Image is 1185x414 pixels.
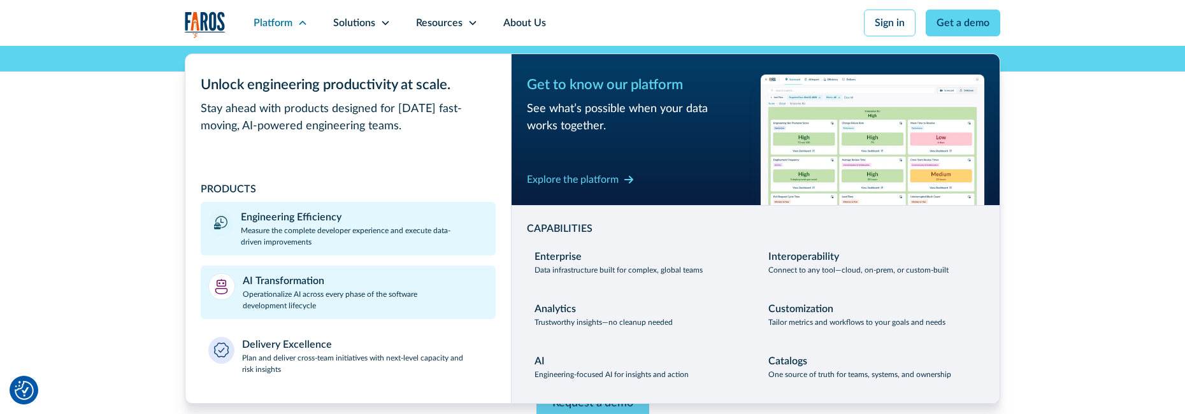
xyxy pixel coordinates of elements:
[761,346,984,388] a: CatalogsOne source of truth for teams, systems, and ownership
[768,369,951,380] p: One source of truth for teams, systems, and ownership
[201,75,496,96] div: Unlock engineering productivity at scale.
[535,249,582,264] div: Enterprise
[535,353,545,369] div: AI
[535,264,703,276] p: Data infrastructure built for complex, global teams
[926,10,1000,36] a: Get a demo
[527,101,750,135] div: See what’s possible when your data works together.
[201,182,496,197] div: PRODUCTS
[527,294,750,336] a: AnalyticsTrustworthy insights—no cleanup needed
[185,11,226,38] img: Logo of the analytics and reporting company Faros.
[535,369,689,380] p: Engineering-focused AI for insights and action
[241,210,341,225] div: Engineering Efficiency
[768,301,833,317] div: Customization
[243,273,324,289] div: AI Transformation
[768,353,807,369] div: Catalogs
[201,202,496,255] a: Engineering EfficiencyMeasure the complete developer experience and execute data-driven improvements
[761,294,984,336] a: CustomizationTailor metrics and workflows to your goals and needs
[864,10,916,36] a: Sign in
[527,169,634,190] a: Explore the platform
[761,241,984,283] a: InteroperabilityConnect to any tool—cloud, on-prem, or custom-built
[768,264,949,276] p: Connect to any tool—cloud, on-prem, or custom-built
[761,75,984,205] img: Workflow productivity trends heatmap chart
[768,317,945,328] p: Tailor metrics and workflows to your goals and needs
[15,381,34,400] button: Cookie Settings
[416,15,463,31] div: Resources
[527,241,750,283] a: EnterpriseData infrastructure built for complex, global teams
[768,249,839,264] div: Interoperability
[535,317,673,328] p: Trustworthy insights—no cleanup needed
[15,381,34,400] img: Revisit consent button
[201,266,496,319] a: AI TransformationOperationalize AI across every phase of the software development lifecycle
[242,352,489,375] p: Plan and deliver cross-team initiatives with next-level capacity and risk insights
[333,15,375,31] div: Solutions
[241,225,488,248] p: Measure the complete developer experience and execute data-driven improvements
[527,75,750,96] div: Get to know our platform
[535,301,576,317] div: Analytics
[242,337,332,352] div: Delivery Excellence
[185,11,226,38] a: home
[185,46,1000,404] nav: Platform
[527,172,619,187] div: Explore the platform
[527,221,984,236] div: CAPABILITIES
[527,346,750,388] a: AIEngineering-focused AI for insights and action
[201,101,496,135] div: Stay ahead with products designed for [DATE] fast-moving, AI-powered engineering teams.
[201,329,496,383] a: Delivery ExcellencePlan and deliver cross-team initiatives with next-level capacity and risk insi...
[243,289,489,311] p: Operationalize AI across every phase of the software development lifecycle
[254,15,292,31] div: Platform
